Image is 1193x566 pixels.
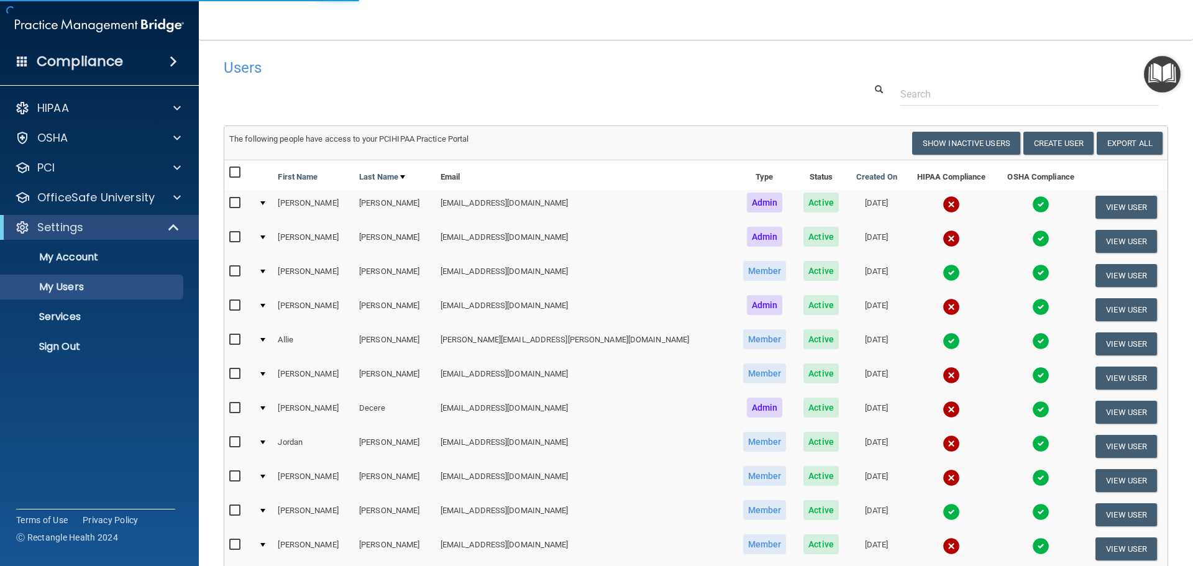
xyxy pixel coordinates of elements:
img: cross.ca9f0e7f.svg [943,537,960,555]
a: Export All [1097,132,1163,155]
p: Services [8,311,178,323]
span: Active [803,295,839,315]
p: OfficeSafe University [37,190,155,205]
td: [EMAIL_ADDRESS][DOMAIN_NAME] [436,429,734,463]
td: [DATE] [847,532,906,566]
button: View User [1095,367,1157,390]
span: Active [803,227,839,247]
p: My Account [8,251,178,263]
td: [EMAIL_ADDRESS][DOMAIN_NAME] [436,498,734,532]
th: HIPAA Compliance [906,160,997,190]
button: View User [1095,332,1157,355]
span: Member [743,261,787,281]
img: tick.e7d51cea.svg [1032,196,1049,213]
a: PCI [15,160,181,175]
span: Member [743,432,787,452]
td: [EMAIL_ADDRESS][DOMAIN_NAME] [436,361,734,395]
span: Admin [747,193,783,212]
th: Email [436,160,734,190]
td: [EMAIL_ADDRESS][DOMAIN_NAME] [436,258,734,293]
img: tick.e7d51cea.svg [1032,435,1049,452]
h4: Users [224,60,767,76]
img: tick.e7d51cea.svg [1032,367,1049,384]
img: tick.e7d51cea.svg [943,264,960,281]
img: cross.ca9f0e7f.svg [943,230,960,247]
input: Search [900,83,1159,106]
h4: Compliance [37,53,123,70]
td: [DATE] [847,361,906,395]
iframe: Drift Widget Chat Controller [978,478,1178,527]
span: Member [743,534,787,554]
td: [DATE] [847,463,906,498]
p: HIPAA [37,101,69,116]
button: View User [1095,298,1157,321]
a: Settings [15,220,180,235]
td: [DATE] [847,293,906,327]
img: tick.e7d51cea.svg [1032,332,1049,350]
td: [DATE] [847,327,906,361]
img: cross.ca9f0e7f.svg [943,401,960,418]
img: cross.ca9f0e7f.svg [943,435,960,452]
span: Member [743,500,787,520]
td: [PERSON_NAME] [273,224,354,258]
td: [PERSON_NAME] [354,258,436,293]
span: Active [803,261,839,281]
span: Active [803,500,839,520]
img: cross.ca9f0e7f.svg [943,196,960,213]
td: [PERSON_NAME] [354,293,436,327]
td: [DATE] [847,224,906,258]
td: [EMAIL_ADDRESS][DOMAIN_NAME] [436,463,734,498]
span: Member [743,466,787,486]
a: OfficeSafe University [15,190,181,205]
span: Admin [747,295,783,315]
img: tick.e7d51cea.svg [1032,230,1049,247]
td: [PERSON_NAME] [273,463,354,498]
td: [EMAIL_ADDRESS][DOMAIN_NAME] [436,532,734,566]
button: View User [1095,264,1157,287]
td: [DATE] [847,498,906,532]
p: My Users [8,281,178,293]
td: [PERSON_NAME] [273,532,354,566]
td: Decere [354,395,436,429]
td: [PERSON_NAME] [273,190,354,224]
button: View User [1095,230,1157,253]
td: [DATE] [847,190,906,224]
th: OSHA Compliance [997,160,1085,190]
img: tick.e7d51cea.svg [943,332,960,350]
img: cross.ca9f0e7f.svg [943,367,960,384]
span: Active [803,398,839,418]
button: Show Inactive Users [912,132,1020,155]
span: Active [803,432,839,452]
td: [PERSON_NAME] [354,532,436,566]
span: Admin [747,398,783,418]
td: [EMAIL_ADDRESS][DOMAIN_NAME] [436,395,734,429]
th: Status [795,160,848,190]
span: Active [803,193,839,212]
td: [EMAIL_ADDRESS][DOMAIN_NAME] [436,293,734,327]
button: View User [1095,537,1157,560]
td: [DATE] [847,395,906,429]
span: Member [743,363,787,383]
td: [PERSON_NAME] [273,258,354,293]
a: Created On [856,170,897,185]
td: [PERSON_NAME] [354,361,436,395]
button: Create User [1023,132,1094,155]
img: PMB logo [15,13,184,38]
td: [PERSON_NAME] [354,190,436,224]
span: Active [803,363,839,383]
img: tick.e7d51cea.svg [1032,537,1049,555]
img: tick.e7d51cea.svg [1032,401,1049,418]
td: [PERSON_NAME] [354,224,436,258]
a: Terms of Use [16,514,68,526]
a: OSHA [15,130,181,145]
td: [PERSON_NAME] [354,498,436,532]
td: [PERSON_NAME] [354,463,436,498]
p: Settings [37,220,83,235]
td: [PERSON_NAME] [273,498,354,532]
td: [PERSON_NAME] [273,361,354,395]
p: Sign Out [8,340,178,353]
span: Active [803,329,839,349]
p: OSHA [37,130,68,145]
a: Privacy Policy [83,514,139,526]
td: [EMAIL_ADDRESS][DOMAIN_NAME] [436,224,734,258]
